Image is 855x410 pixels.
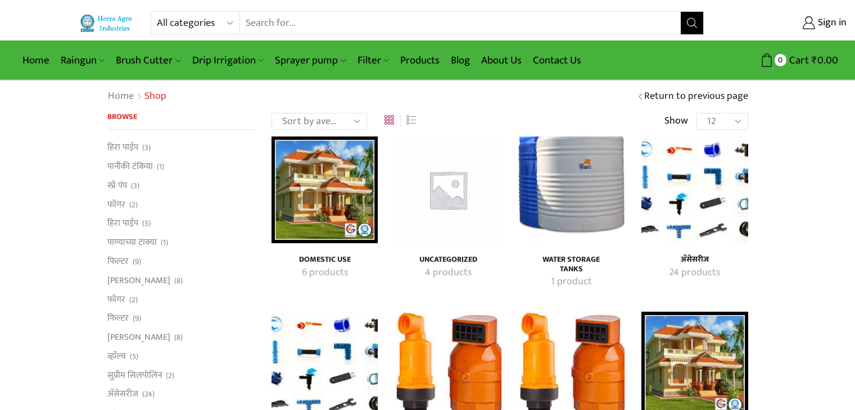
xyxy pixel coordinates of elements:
span: Show [664,114,688,129]
a: Visit product category Uncategorized [407,266,488,280]
a: फॉगर [107,290,125,309]
span: (24) [142,389,155,400]
a: Return to previous page [644,89,748,104]
a: स्प्रे पंप [107,176,127,195]
select: Shop order [272,113,367,130]
a: सुप्रीम सिलपोलिन [107,366,162,385]
a: [PERSON_NAME] [107,328,170,347]
img: Water Storage Tanks [518,136,625,243]
mark: 6 products [302,266,348,280]
a: Home [17,47,55,74]
span: (3) [142,142,151,153]
span: Sign in [815,16,847,30]
span: (2) [129,199,138,211]
img: Uncategorized [395,136,501,243]
a: Visit product category Uncategorized [407,255,488,265]
mark: 4 products [425,266,472,280]
button: Search button [681,12,703,34]
a: Visit product category Water Storage Tanks [531,275,612,289]
a: Products [395,47,445,74]
a: फॉगर [107,195,125,214]
a: फिल्टर [107,252,129,271]
a: हिरा पाईप [107,214,138,233]
a: पाण्याच्या टाक्या [107,233,157,252]
a: Visit product category अ‍ॅसेसरीज [654,266,735,280]
span: (9) [133,256,141,267]
span: Browse [107,110,137,123]
a: Visit product category Water Storage Tanks [518,136,625,243]
a: Raingun [55,47,110,74]
span: (8) [174,275,183,286]
span: (3) [131,180,139,192]
a: Sprayer pump [269,47,351,74]
a: Filter [352,47,395,74]
a: Visit product category Domestic Use [272,136,378,243]
a: 0 Cart ₹0.00 [715,50,838,71]
img: Domestic Use [272,136,378,243]
nav: Breadcrumb [107,89,166,104]
a: व्हाॅल्व [107,347,126,366]
a: Visit product category अ‍ॅसेसरीज [654,255,735,265]
h4: Domestic Use [284,255,365,265]
span: (1) [161,237,168,248]
span: ₹ [812,52,817,69]
input: Search for... [240,12,681,34]
a: Visit product category Domestic Use [284,266,365,280]
a: [PERSON_NAME] [107,271,170,290]
a: Drip Irrigation [187,47,269,74]
span: (8) [174,332,183,343]
a: Contact Us [527,47,587,74]
span: (9) [133,313,141,324]
a: फिल्टर [107,309,129,328]
span: Cart [786,53,809,68]
span: (1) [157,161,164,172]
h4: Water Storage Tanks [531,255,612,274]
h4: Uncategorized [407,255,488,265]
a: Visit product category Domestic Use [284,255,365,265]
a: हिरा पाईप [107,141,138,157]
mark: 24 products [669,266,720,280]
a: अ‍ॅसेसरीज [107,385,138,404]
span: (5) [130,351,138,362]
span: (3) [142,218,151,229]
img: अ‍ॅसेसरीज [641,136,748,243]
h4: अ‍ॅसेसरीज [654,255,735,265]
a: About Us [476,47,527,74]
a: Visit product category अ‍ॅसेसरीज [641,136,748,243]
a: पानीकी टंकिया [107,157,153,176]
a: Visit product category Water Storage Tanks [531,255,612,274]
h1: Shop [144,90,166,103]
a: Brush Cutter [110,47,186,74]
a: Home [107,89,134,104]
a: Blog [445,47,476,74]
span: (2) [166,370,174,381]
span: 0 [775,54,786,66]
mark: 1 product [551,275,592,289]
a: Visit product category Uncategorized [395,136,501,243]
a: Sign in [721,13,847,33]
bdi: 0.00 [812,52,838,69]
span: (2) [129,294,138,306]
